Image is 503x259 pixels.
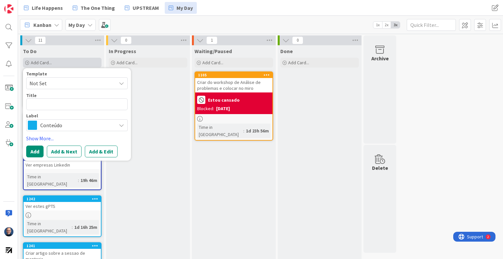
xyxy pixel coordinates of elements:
[26,92,37,98] label: Title
[109,48,136,54] span: In Progress
[391,22,400,28] span: 3x
[216,105,230,112] div: [DATE]
[29,79,111,88] span: Not Set
[33,21,51,29] span: Kanban
[407,19,456,31] input: Quick Filter...
[26,113,38,118] span: Label
[40,121,113,130] span: Conteúdo
[280,48,293,54] span: Done
[202,60,223,66] span: Add Card...
[208,98,240,102] b: Estou cansado
[244,127,270,134] div: 1d 23h 56m
[382,22,391,28] span: 2x
[24,155,101,169] div: 1246Ver empresas Linkedin
[197,124,243,138] div: Time in [GEOGRAPHIC_DATA]
[243,127,244,134] span: :
[24,196,101,210] div: 1242Ver estes gPTS
[72,224,73,231] span: :
[288,60,309,66] span: Add Card...
[81,4,115,12] span: The One Thing
[371,54,389,62] div: Archive
[24,202,101,210] div: Ver estes gPTS
[26,220,72,234] div: Time in [GEOGRAPHIC_DATA]
[14,1,30,9] span: Support
[195,48,232,54] span: Waiting/Paused
[79,177,99,184] div: 19h 46m
[165,2,197,14] a: My Day
[23,48,37,54] span: To Do
[198,73,272,77] div: 1105
[26,134,128,142] a: Show More...
[133,4,159,12] span: UPSTREAM
[195,71,273,141] a: 1105Criar do workshop de Análise de problemas e colocar no miroEstou cansadoBlocked:[DATE]Time in...
[195,72,272,78] div: 1105
[4,227,13,236] img: Fg
[24,243,101,249] div: 1241
[4,246,13,255] img: avatar
[121,36,132,44] span: 0
[85,146,118,157] button: Add & Edit
[23,195,102,237] a: 1242Ver estes gPTSTime in [GEOGRAPHIC_DATA]:1d 16h 25m
[373,22,382,28] span: 1x
[24,196,101,202] div: 1242
[26,146,44,157] button: Add
[78,177,79,184] span: :
[34,3,36,8] div: 2
[23,154,102,190] a: 1246Ver empresas LinkedinTime in [GEOGRAPHIC_DATA]:19h 46m
[24,161,101,169] div: Ver empresas Linkedin
[20,2,67,14] a: Life Happens
[206,36,217,44] span: 1
[26,71,47,76] span: Template
[177,4,193,12] span: My Day
[121,2,163,14] a: UPSTREAM
[69,2,119,14] a: The One Thing
[73,224,99,231] div: 1d 16h 25m
[197,105,214,112] div: Blocked:
[195,78,272,92] div: Criar do workshop de Análise de problemas e colocar no miro
[68,22,85,28] b: My Day
[27,244,101,248] div: 1241
[117,60,138,66] span: Add Card...
[32,4,63,12] span: Life Happens
[35,36,46,44] span: 11
[372,164,388,172] div: Delete
[4,4,13,13] img: Visit kanbanzone.com
[27,197,101,201] div: 1242
[26,173,78,188] div: Time in [GEOGRAPHIC_DATA]
[195,72,272,92] div: 1105Criar do workshop de Análise de problemas e colocar no miro
[47,146,82,157] button: Add & Next
[292,36,303,44] span: 0
[31,60,52,66] span: Add Card...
